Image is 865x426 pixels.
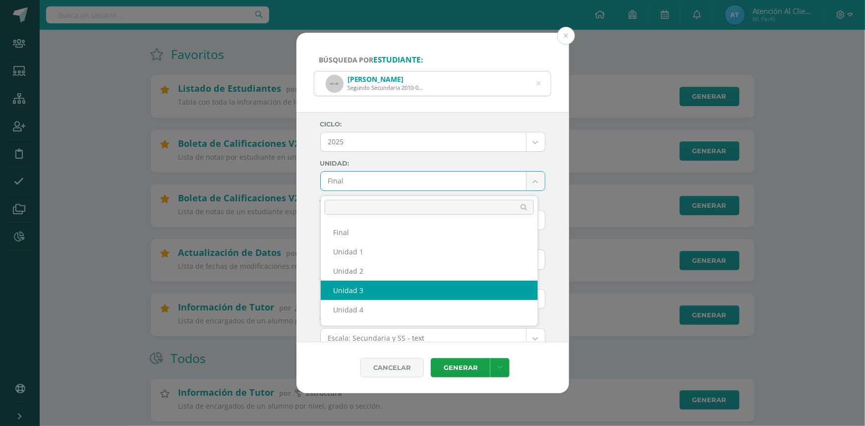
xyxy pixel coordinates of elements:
[321,319,538,339] div: Todas las Unidades
[321,223,538,242] div: Final
[321,261,538,281] div: Unidad 2
[321,300,538,319] div: Unidad 4
[321,281,538,300] div: Unidad 3
[321,242,538,261] div: Unidad 1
